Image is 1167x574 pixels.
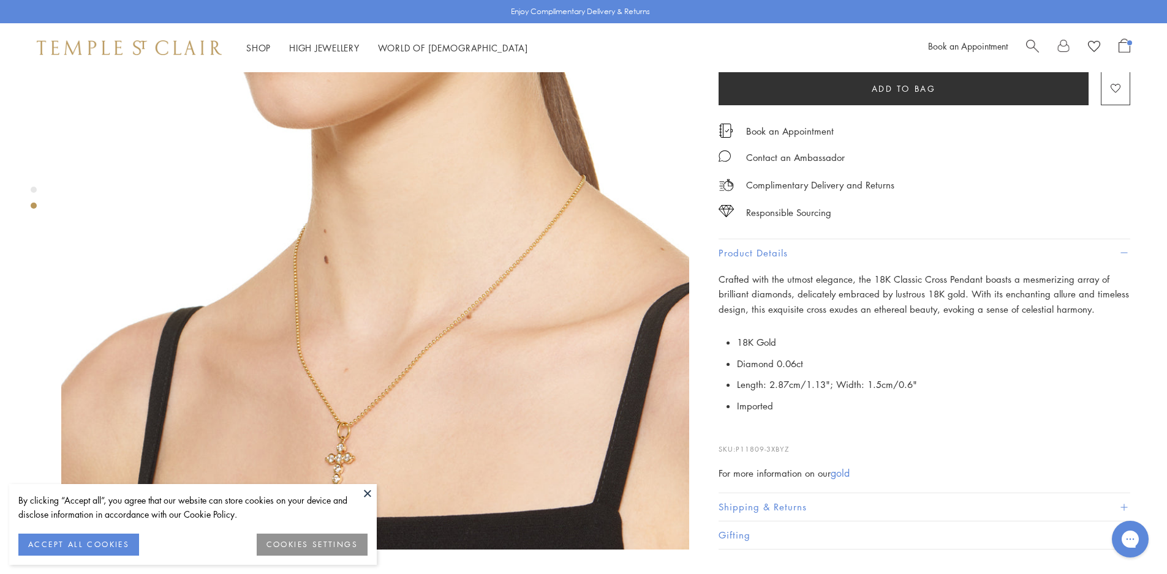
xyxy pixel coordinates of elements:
div: For more information on our [719,466,1130,481]
p: SKU: [719,431,1130,455]
li: Length: 2.87cm/1.13"; Width: 1.5cm/0.6" [737,375,1130,396]
button: Shipping & Returns [719,494,1130,521]
li: Imported [737,395,1130,417]
a: Open Shopping Bag [1119,39,1130,57]
a: Book an Appointment [746,124,834,138]
iframe: Gorgias live chat messenger [1106,516,1155,562]
a: View Wishlist [1088,39,1100,57]
button: Gifting [719,521,1130,549]
div: Responsible Sourcing [746,205,831,220]
p: Complimentary Delivery and Returns [746,177,894,193]
button: Product Details [719,239,1130,267]
span: Add to bag [872,82,936,95]
button: Add to bag [719,72,1089,105]
a: ShopShop [246,42,271,54]
a: gold [831,466,850,480]
p: Enjoy Complimentary Delivery & Returns [511,6,650,18]
div: Product gallery navigation [31,184,37,218]
img: icon_delivery.svg [719,177,734,193]
button: ACCEPT ALL COOKIES [18,534,139,556]
nav: Main navigation [246,40,528,56]
div: By clicking “Accept all”, you agree that our website can store cookies on your device and disclos... [18,493,368,521]
a: Book an Appointment [928,40,1008,52]
a: World of [DEMOGRAPHIC_DATA]World of [DEMOGRAPHIC_DATA] [378,42,528,54]
span: Crafted with the utmost elegance, the 18K Classic Cross Pendant boasts a mesmerizing array of bri... [719,273,1129,316]
img: icon_appointment.svg [719,124,733,138]
img: MessageIcon-01_2.svg [719,151,731,163]
img: icon_sourcing.svg [719,205,734,217]
div: Contact an Ambassador [746,151,845,166]
li: Diamond 0.06ct [737,353,1130,375]
span: P11809-3XBYZ [736,444,789,453]
button: COOKIES SETTINGS [257,534,368,556]
li: 18K Gold [737,332,1130,353]
a: Search [1026,39,1039,57]
img: Temple St. Clair [37,40,222,55]
a: High JewelleryHigh Jewellery [289,42,360,54]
